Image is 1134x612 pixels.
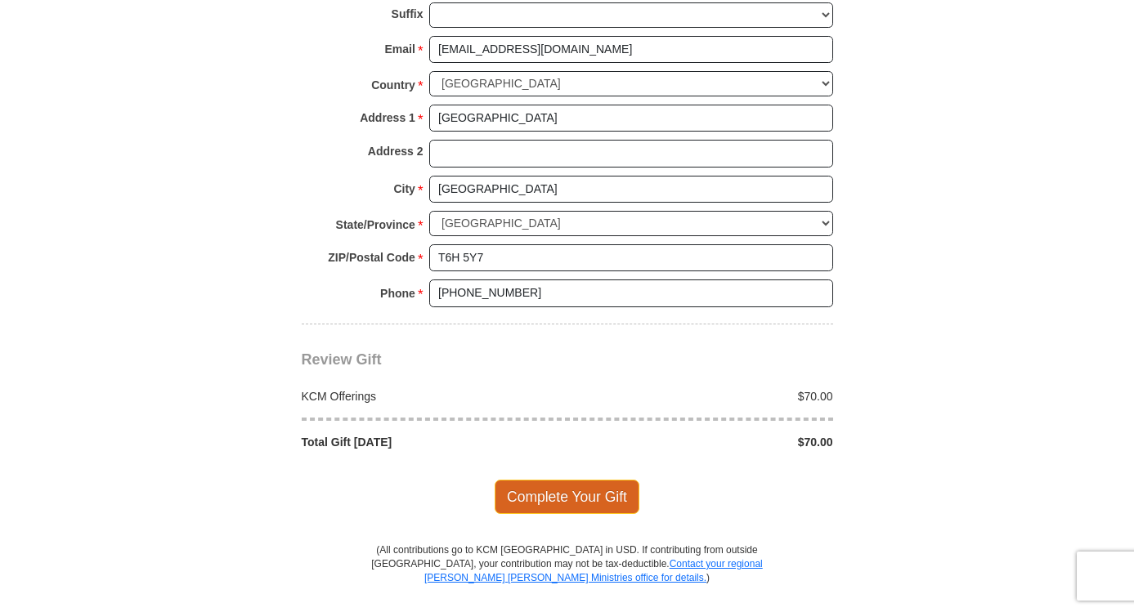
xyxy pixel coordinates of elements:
[368,140,424,163] strong: Address 2
[380,282,415,305] strong: Phone
[360,106,415,129] strong: Address 1
[302,351,382,368] span: Review Gift
[567,388,842,404] div: $70.00
[393,177,415,200] strong: City
[385,38,415,60] strong: Email
[293,388,567,404] div: KCM Offerings
[495,480,639,514] span: Complete Your Gift
[328,246,415,269] strong: ZIP/Postal Code
[392,2,424,25] strong: Suffix
[293,434,567,450] div: Total Gift [DATE]
[336,213,415,236] strong: State/Province
[567,434,842,450] div: $70.00
[371,74,415,96] strong: Country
